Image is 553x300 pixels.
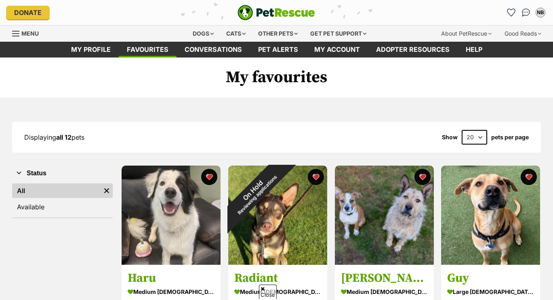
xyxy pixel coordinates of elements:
[228,258,327,266] a: On HoldReviewing applications
[21,30,39,37] span: Menu
[12,200,113,214] a: Available
[238,5,315,20] img: logo-e224e6f780fb5917bec1dbf3a21bbac754714ae5b6737aabdf751b685950b380.svg
[177,42,250,57] a: conversations
[101,183,113,198] a: Remove filter
[522,9,530,17] img: chat-41dd97257d64d25036548639549fe6c8038ab92f7586957e7f3b1b290dea8141.svg
[305,26,372,42] div: Get pet support
[491,134,529,140] label: pets per page
[441,166,540,265] img: Guy
[234,286,321,298] div: medium [DEMOGRAPHIC_DATA] Dog
[447,286,534,298] div: large [DEMOGRAPHIC_DATA] Dog
[341,270,428,286] h3: [PERSON_NAME]
[234,270,321,286] h3: Radiant
[414,169,430,185] button: favourite
[519,6,532,19] a: Conversations
[12,182,113,217] div: Status
[534,6,547,19] button: My account
[447,270,534,286] h3: Guy
[499,26,547,42] div: Good Reads
[536,9,545,17] div: NB
[56,133,71,141] strong: all 12
[201,169,217,185] button: favourite
[368,42,458,57] a: Adopter resources
[306,42,368,57] a: My account
[122,166,221,265] img: Haru
[12,183,101,198] a: All
[119,42,177,57] a: Favourites
[505,6,547,19] ul: Account quick links
[259,285,277,299] span: Close
[505,6,518,19] a: Favourites
[6,6,50,19] a: Donate
[308,169,324,185] button: favourite
[210,148,300,237] div: On Hold
[250,42,306,57] a: Pet alerts
[128,270,214,286] h3: Haru
[521,169,537,185] button: favourite
[128,286,214,298] div: medium [DEMOGRAPHIC_DATA] Dog
[12,26,44,40] a: Menu
[187,26,219,42] div: Dogs
[458,42,490,57] a: Help
[442,134,458,140] span: Show
[252,26,303,42] div: Other pets
[12,168,113,179] button: Status
[238,5,315,20] a: PetRescue
[435,26,497,42] div: About PetRescue
[341,286,428,298] div: medium [DEMOGRAPHIC_DATA] Dog
[237,174,278,216] span: Reviewing applications
[335,166,434,265] img: Norman Nerf
[24,133,84,141] span: Displaying pets
[63,42,119,57] a: My profile
[221,26,251,42] div: Cats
